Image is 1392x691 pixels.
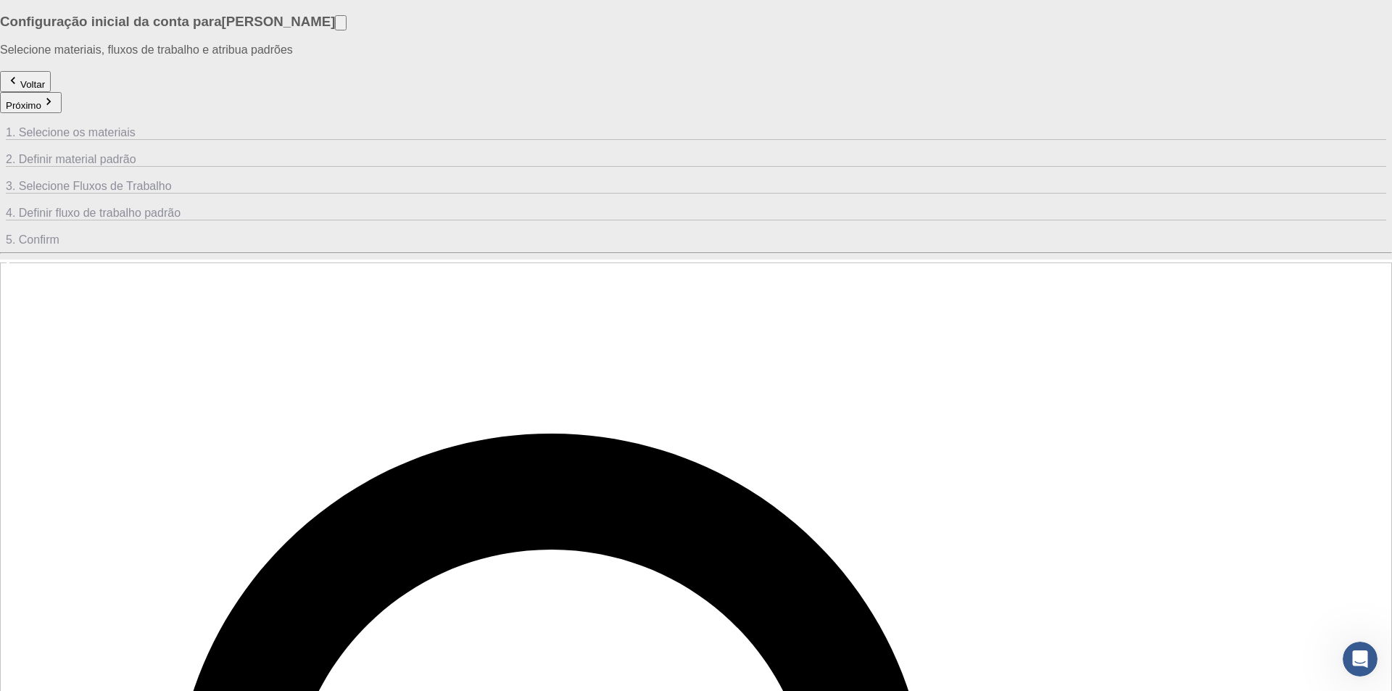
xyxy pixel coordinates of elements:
[6,126,136,138] font: 1. Selecione os materiais
[6,180,172,192] font: 3. Selecione Fluxos de Trabalho
[20,79,45,90] font: Voltar
[6,153,136,165] font: 2. Definir material padrão
[6,100,41,111] font: Próximo
[1343,642,1377,676] iframe: Chat ao vivo do Intercom
[29,10,80,23] span: Suporte
[222,14,336,29] font: [PERSON_NAME]
[6,233,59,246] font: 5. Confirm
[6,207,181,219] font: 4. Definir fluxo de trabalho padrão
